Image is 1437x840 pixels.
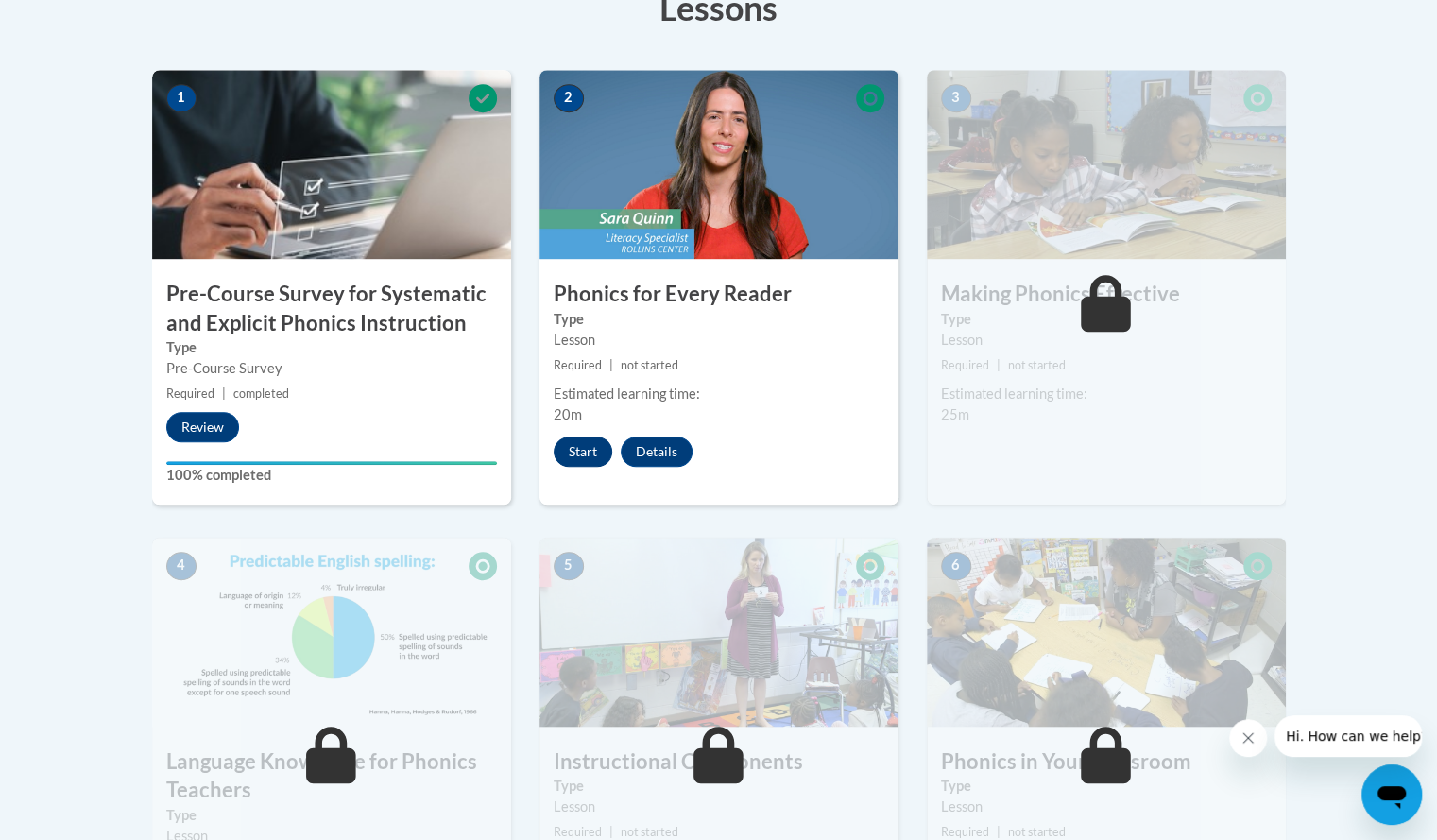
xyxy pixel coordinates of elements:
img: Course Image [927,538,1286,727]
span: Required [554,358,602,372]
span: | [997,358,1001,372]
span: 4 [166,552,197,580]
span: Hi. How can we help? [11,13,153,28]
div: Lesson [941,797,1272,817]
h3: Making Phonics Effective [927,280,1286,309]
h3: Pre-Course Survey for Systematic and Explicit Phonics Instruction [152,280,511,338]
h3: Language Knowledge for Phonics Teachers [152,747,511,806]
div: Lesson [554,797,884,817]
span: | [609,358,613,372]
div: Lesson [554,330,884,351]
img: Course Image [927,70,1286,259]
div: Pre-Course Survey [166,358,497,379]
button: Start [554,437,612,467]
img: Course Image [152,70,511,259]
span: not started [621,825,678,839]
span: Required [554,825,602,839]
span: 5 [554,552,584,580]
img: Course Image [152,538,511,727]
label: Type [554,776,884,797]
div: Estimated learning time: [554,384,884,404]
span: not started [1008,825,1066,839]
label: Type [554,309,884,330]
span: | [609,825,613,839]
div: Estimated learning time: [941,384,1272,404]
img: Course Image [539,538,898,727]
span: not started [1008,358,1066,372]
label: Type [166,337,497,358]
h3: Phonics for Every Reader [539,280,898,309]
span: 6 [941,552,971,580]
span: | [997,825,1001,839]
span: not started [621,358,678,372]
span: Required [166,386,214,401]
label: 100% completed [166,465,497,486]
iframe: Close message [1229,719,1267,757]
button: Details [621,437,693,467]
iframe: Button to launch messaging window [1361,764,1422,825]
label: Type [941,309,1272,330]
div: Lesson [941,330,1272,351]
label: Type [941,776,1272,797]
span: 3 [941,84,971,112]
button: Review [166,412,239,442]
span: 20m [554,406,582,422]
span: Required [941,825,989,839]
h3: Instructional Components [539,747,898,777]
span: completed [233,386,289,401]
span: | [222,386,226,401]
iframe: Message from company [1274,715,1422,757]
label: Type [166,805,497,826]
div: Your progress [166,461,497,465]
h3: Phonics in Your Classroom [927,747,1286,777]
span: 25m [941,406,969,422]
span: 2 [554,84,584,112]
span: Required [941,358,989,372]
span: 1 [166,84,197,112]
img: Course Image [539,70,898,259]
